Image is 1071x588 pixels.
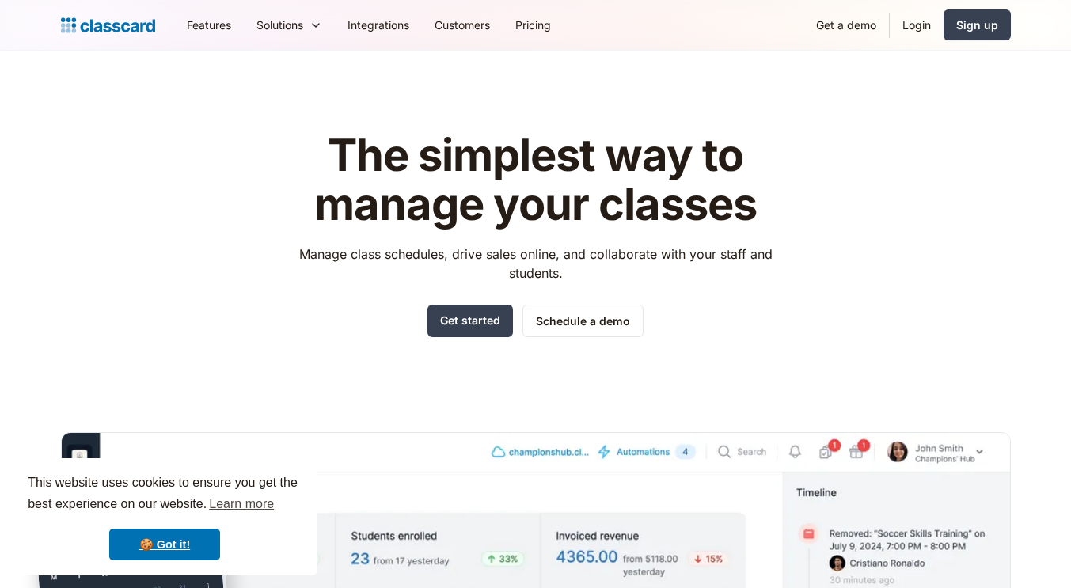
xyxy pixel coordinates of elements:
p: Manage class schedules, drive sales online, and collaborate with your staff and students. [284,245,787,283]
a: Sign up [944,9,1011,40]
div: Solutions [256,17,303,33]
a: Login [890,7,944,43]
a: dismiss cookie message [109,529,220,560]
div: Sign up [956,17,998,33]
div: cookieconsent [13,458,317,575]
a: Pricing [503,7,564,43]
a: Get started [427,305,513,337]
a: Integrations [335,7,422,43]
a: home [61,14,155,36]
a: Get a demo [803,7,889,43]
a: Schedule a demo [522,305,644,337]
div: Solutions [244,7,335,43]
a: Features [174,7,244,43]
span: This website uses cookies to ensure you get the best experience on our website. [28,473,302,516]
h1: The simplest way to manage your classes [284,131,787,229]
a: Customers [422,7,503,43]
a: learn more about cookies [207,492,276,516]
